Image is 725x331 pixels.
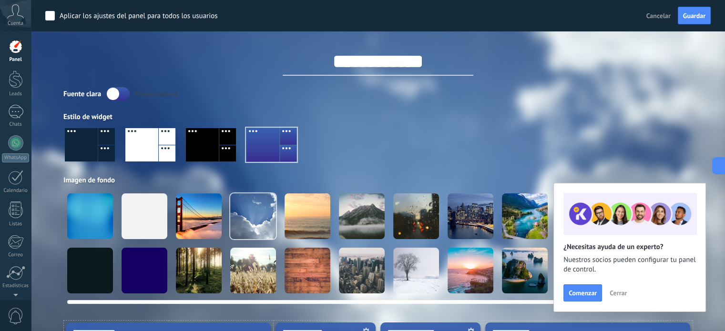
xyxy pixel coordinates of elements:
[610,290,627,296] span: Cerrar
[2,283,30,289] div: Estadísticas
[135,90,178,99] div: Fuente oscura
[63,90,101,99] div: Fuente clara
[646,11,671,20] span: Cancelar
[63,112,693,121] div: Estilo de widget
[683,12,705,19] span: Guardar
[605,286,631,300] button: Cerrar
[2,153,29,162] div: WhatsApp
[569,290,597,296] span: Comenzar
[563,284,602,301] button: Comenzar
[8,20,23,27] span: Cuenta
[678,7,711,25] button: Guardar
[2,121,30,128] div: Chats
[63,176,693,185] div: Imagen de fondo
[563,255,696,274] span: Nuestros socios pueden configurar tu panel de control.
[2,252,30,258] div: Correo
[563,242,696,251] h2: ¿Necesitas ayuda de un experto?
[2,221,30,227] div: Listas
[2,57,30,63] div: Panel
[643,9,674,23] button: Cancelar
[60,11,218,21] div: Aplicar los ajustes del panel para todos los usuarios
[2,188,30,194] div: Calendario
[2,91,30,97] div: Leads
